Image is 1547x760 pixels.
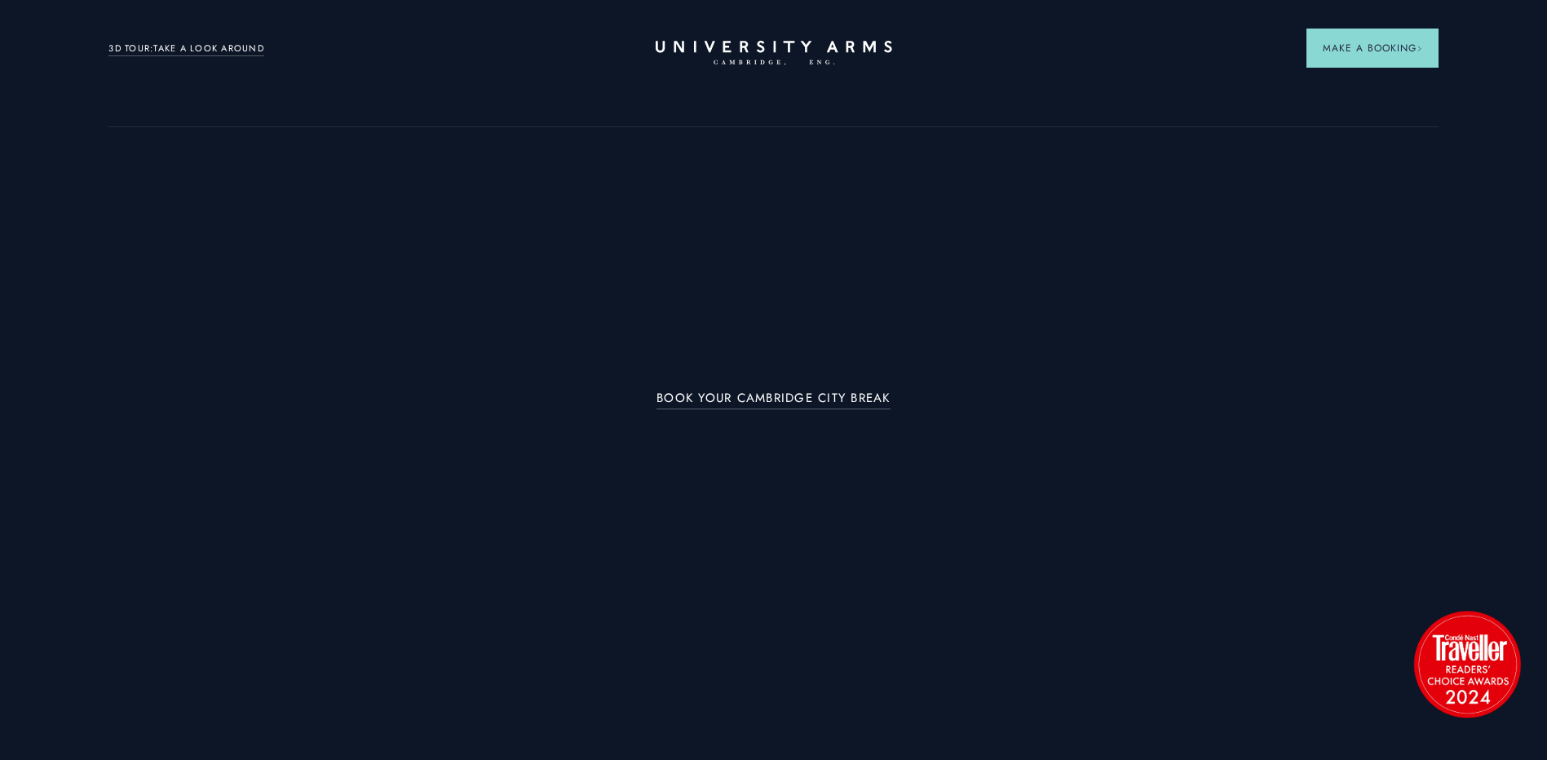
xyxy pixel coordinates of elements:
[1406,603,1528,725] img: image-2524eff8f0c5d55edbf694693304c4387916dea5-1501x1501-png
[1323,41,1422,55] span: Make a Booking
[1417,46,1422,51] img: Arrow icon
[1306,29,1439,68] button: Make a BookingArrow icon
[656,391,891,410] a: BOOK YOUR CAMBRIDGE CITY BREAK
[108,42,264,56] a: 3D TOUR:TAKE A LOOK AROUND
[656,41,892,66] a: Home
